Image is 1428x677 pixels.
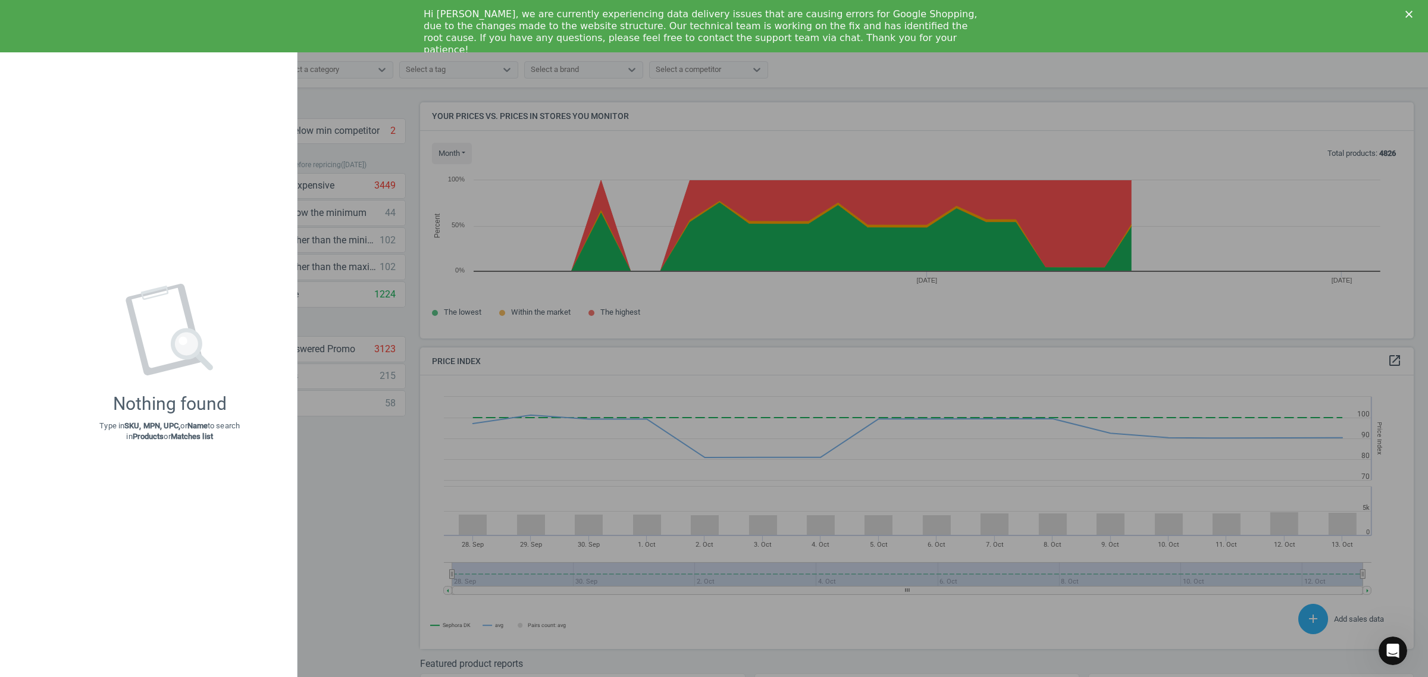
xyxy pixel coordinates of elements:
[99,421,240,442] p: Type in or to search in or
[424,8,985,56] div: Hi [PERSON_NAME], we are currently experiencing data delivery issues that are causing errors for ...
[124,421,180,430] strong: SKU, MPN, UPC,
[171,432,213,441] strong: Matches list
[133,432,164,441] strong: Products
[1379,637,1407,665] iframe: Intercom live chat
[113,393,227,415] div: Nothing found
[187,421,208,430] strong: Name
[1405,11,1417,18] div: Close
